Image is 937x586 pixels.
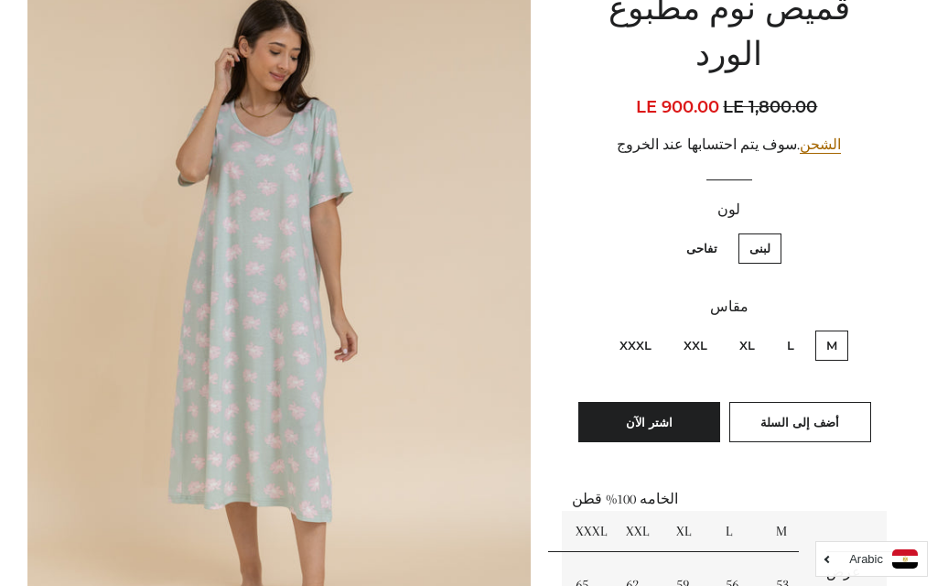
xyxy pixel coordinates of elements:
label: مقاس [572,296,887,319]
label: XXL [673,331,718,361]
td: XXL [612,511,662,552]
button: اشتر الآن [578,402,720,442]
span: أضف إلى السلة [760,415,839,429]
span: LE 1,800.00 [723,94,822,120]
label: لون [572,199,887,222]
label: XXXL [609,331,662,361]
a: الشحن [800,136,841,154]
label: L [776,331,805,361]
label: لبنى [738,233,781,264]
td: L [712,511,762,552]
td: XL [662,511,713,552]
i: Arabic [849,553,883,565]
label: M [815,331,848,361]
div: .سوف يتم احتسابها عند الخروج [572,134,887,157]
button: أضف إلى السلة [729,402,871,442]
td: XXXL [562,511,612,552]
a: Arabic [825,549,918,569]
span: LE 900.00 [636,97,719,117]
label: تفاحى [675,233,728,264]
label: XL [728,331,766,361]
td: M [762,511,813,552]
